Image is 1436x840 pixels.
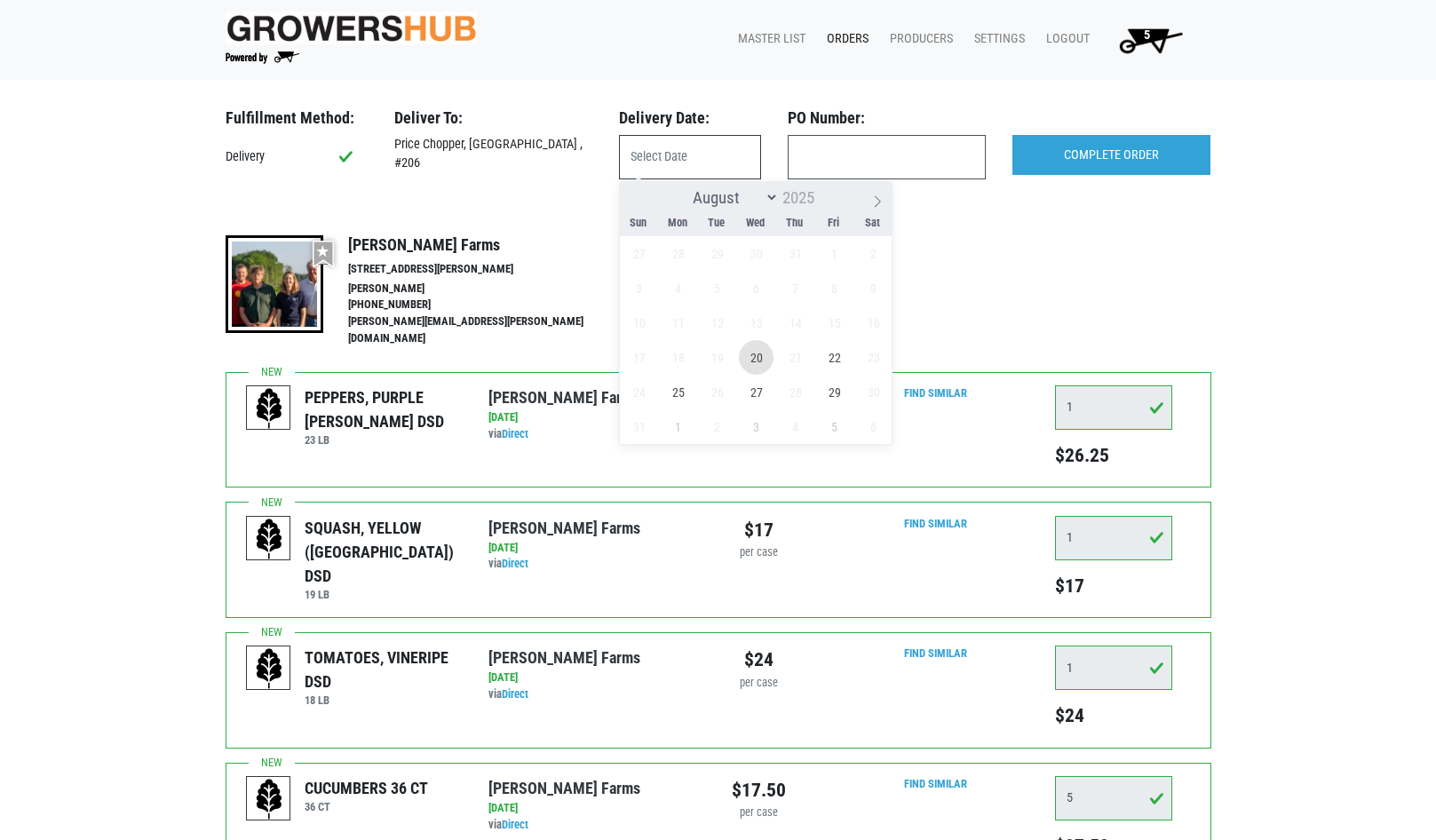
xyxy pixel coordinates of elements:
img: placeholder-variety-43d6402dacf2d531de610a020419775a.svg [247,517,291,561]
h3: Fulfillment Method: [226,108,368,128]
a: Direct [502,818,528,831]
a: Direct [502,557,528,570]
span: August 30, 2025 [856,375,891,409]
a: Logout [1032,22,1097,56]
span: August 3, 2025 [622,271,656,305]
a: Settings [960,22,1032,56]
h5: $26.25 [1055,444,1172,467]
h6: 18 LB [305,693,462,707]
a: 5 [1097,22,1197,58]
input: Qty [1055,385,1172,430]
span: September 1, 2025 [661,409,695,444]
select: Month [685,186,779,209]
span: Thu [775,218,814,229]
span: August 20, 2025 [739,340,774,375]
div: [DATE] [488,670,704,686]
h6: 23 LB [305,433,462,447]
span: August 10, 2025 [622,305,656,340]
a: [PERSON_NAME] Farms [488,519,640,537]
h5: $17 [1055,575,1172,598]
span: Sat [853,218,893,229]
h5: $24 [1055,704,1172,727]
span: August 15, 2025 [817,305,852,340]
div: [DATE] [488,409,704,426]
span: August 6, 2025 [739,271,774,305]
h4: [PERSON_NAME] Farms [348,235,622,255]
span: August 8, 2025 [817,271,852,305]
span: July 30, 2025 [739,236,774,271]
span: July 27, 2025 [622,236,656,271]
span: August 4, 2025 [661,271,695,305]
span: September 4, 2025 [778,409,813,444]
a: [PERSON_NAME] Farms [488,648,640,667]
span: Wed [736,218,775,229]
span: July 31, 2025 [778,236,813,271]
div: via [488,817,704,834]
a: Master List [724,22,813,56]
div: Price Chopper, [GEOGRAPHIC_DATA] , #206 [381,135,606,173]
span: August 7, 2025 [778,271,813,305]
a: [PERSON_NAME] Farms [488,779,640,797]
a: Orders [813,22,876,56]
h6: 19 LB [305,588,462,601]
span: Tue [697,218,736,229]
div: [DATE] [488,540,704,557]
a: Find Similar [904,517,967,530]
span: July 29, 2025 [700,236,734,271]
li: [PHONE_NUMBER] [348,297,622,313]
img: placeholder-variety-43d6402dacf2d531de610a020419775a.svg [247,386,291,431]
h3: PO Number: [788,108,986,128]
div: via [488,426,704,443]
div: $24 [732,646,786,674]
span: August 9, 2025 [856,271,891,305]
div: per case [732,544,786,561]
span: September 6, 2025 [856,409,891,444]
span: August 24, 2025 [622,375,656,409]
span: August 14, 2025 [778,305,813,340]
div: SQUASH, YELLOW ([GEOGRAPHIC_DATA]) DSD [305,516,462,588]
span: September 3, 2025 [739,409,774,444]
div: CUCUMBERS 36 CT [305,776,428,800]
div: $17 [732,516,786,544]
input: COMPLETE ORDER [1012,135,1210,176]
a: Producers [876,22,960,56]
h3: Deliver To: [394,108,592,128]
span: August 17, 2025 [622,340,656,375]
span: September 5, 2025 [817,409,852,444]
span: August 16, 2025 [856,305,891,340]
div: $17.50 [732,776,786,804]
h6: 36 CT [305,800,428,813]
img: placeholder-variety-43d6402dacf2d531de610a020419775a.svg [247,646,291,691]
span: Mon [658,218,697,229]
img: Cart [1111,22,1190,58]
span: August 25, 2025 [661,375,695,409]
a: [PERSON_NAME] Farms [488,388,640,407]
span: August 1, 2025 [817,236,852,271]
span: Fri [814,218,853,229]
h3: Delivery Date: [619,108,761,128]
a: Direct [502,687,528,701]
img: thumbnail-8a08f3346781c529aa742b86dead986c.jpg [226,235,323,333]
img: placeholder-variety-43d6402dacf2d531de610a020419775a.svg [247,777,291,821]
span: August 12, 2025 [700,305,734,340]
span: August 28, 2025 [778,375,813,409]
li: [STREET_ADDRESS][PERSON_NAME] [348,261,622,278]
img: original-fc7597fdc6adbb9d0e2ae620e786d1a2.jpg [226,12,478,44]
li: [PERSON_NAME] [348,281,622,297]
div: per case [732,675,786,692]
a: Find Similar [904,646,967,660]
span: July 28, 2025 [661,236,695,271]
div: via [488,686,704,703]
span: August 11, 2025 [661,305,695,340]
span: August 22, 2025 [817,340,852,375]
div: PEPPERS, PURPLE [PERSON_NAME] DSD [305,385,462,433]
span: 5 [1144,28,1150,43]
span: August 23, 2025 [856,340,891,375]
span: August 31, 2025 [622,409,656,444]
a: Direct [502,427,528,440]
span: August 13, 2025 [739,305,774,340]
span: August 27, 2025 [739,375,774,409]
input: Qty [1055,516,1172,560]
img: Powered by Big Wheelbarrow [226,52,299,64]
span: August 26, 2025 [700,375,734,409]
